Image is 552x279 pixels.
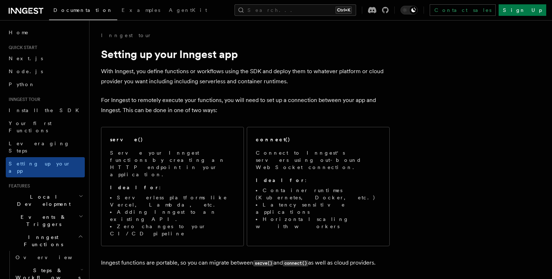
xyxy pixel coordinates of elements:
span: Node.js [9,68,43,74]
p: : [256,177,381,184]
a: Inngest tour [101,32,152,39]
span: Examples [122,7,160,13]
a: Overview [13,251,85,264]
button: Toggle dark mode [400,6,418,14]
li: Latency sensitive applications [256,201,381,216]
h2: connect() [256,136,290,143]
p: For Inngest to remotely execute your functions, you will need to set up a connection between your... [101,95,390,115]
button: Events & Triggers [6,211,85,231]
a: Contact sales [430,4,496,16]
a: Next.js [6,52,85,65]
a: Your first Functions [6,117,85,137]
a: serve()Serve your Inngest functions by creating an HTTP endpoint in your application.Ideal for:Se... [101,127,244,246]
a: Sign Up [499,4,546,16]
a: Home [6,26,85,39]
p: : [110,184,235,191]
li: Zero changes to your CI/CD pipeline [110,223,235,237]
span: Your first Functions [9,120,52,133]
span: Features [6,183,30,189]
button: Local Development [6,190,85,211]
code: connect() [283,260,308,266]
a: AgentKit [165,2,211,19]
span: Events & Triggers [6,213,79,228]
a: Node.js [6,65,85,78]
li: Serverless platforms like Vercel, Lambda, etc. [110,194,235,208]
strong: Ideal for [256,177,305,183]
span: AgentKit [169,7,207,13]
span: Local Development [6,193,79,208]
li: Adding Inngest to an existing API. [110,208,235,223]
p: With Inngest, you define functions or workflows using the SDK and deploy them to whatever platfor... [101,66,390,87]
h2: serve() [110,136,143,143]
span: Inngest Functions [6,234,78,248]
strong: Ideal for [110,185,159,190]
span: Leveraging Steps [9,141,70,154]
a: Documentation [49,2,117,20]
button: Inngest Functions [6,231,85,251]
span: Install the SDK [9,107,83,113]
li: Container runtimes (Kubernetes, Docker, etc.) [256,187,381,201]
span: Inngest tour [6,97,40,102]
a: Install the SDK [6,104,85,117]
span: Home [9,29,29,36]
span: Overview [16,254,90,260]
a: Leveraging Steps [6,137,85,157]
code: serve() [253,260,273,266]
span: Setting up your app [9,161,71,174]
p: Connect to Inngest's servers using out-bound WebSocket connection. [256,149,381,171]
span: Documentation [53,7,113,13]
span: Quick start [6,45,37,50]
li: Horizontal scaling with workers [256,216,381,230]
span: Next.js [9,56,43,61]
p: Inngest functions are portable, so you can migrate between and as well as cloud providers. [101,258,390,268]
button: Search...Ctrl+K [235,4,356,16]
a: connect()Connect to Inngest's servers using out-bound WebSocket connection.Ideal for:Container ru... [247,127,390,246]
h1: Setting up your Inngest app [101,48,390,61]
a: Examples [117,2,165,19]
p: Serve your Inngest functions by creating an HTTP endpoint in your application. [110,149,235,178]
a: Python [6,78,85,91]
kbd: Ctrl+K [336,6,352,14]
a: Setting up your app [6,157,85,177]
span: Python [9,81,35,87]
